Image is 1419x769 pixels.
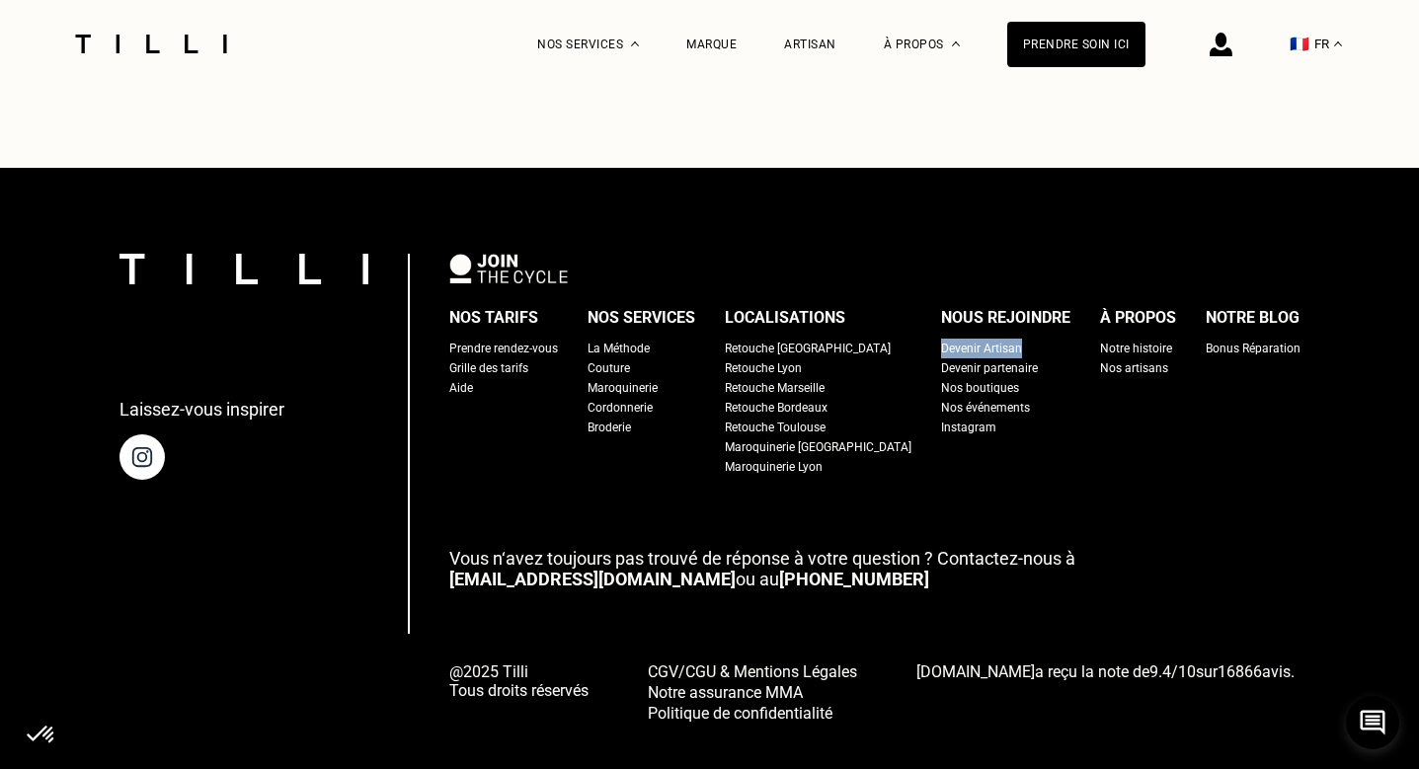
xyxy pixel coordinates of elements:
[449,681,589,700] span: Tous droits réservés
[1210,33,1232,56] img: icône connexion
[119,434,165,480] img: page instagram de Tilli une retoucherie à domicile
[588,339,650,358] a: La Méthode
[1100,339,1172,358] a: Notre histoire
[725,437,911,457] a: Maroquinerie [GEOGRAPHIC_DATA]
[916,662,1035,681] span: [DOMAIN_NAME]
[916,662,1295,681] span: a reçu la note de sur avis.
[1149,662,1196,681] span: /
[648,704,832,723] span: Politique de confidentialité
[449,662,589,681] span: @2025 Tilli
[648,662,857,681] span: CGV/CGU & Mentions Légales
[686,38,737,51] a: Marque
[1100,303,1176,333] div: À propos
[779,569,929,589] a: [PHONE_NUMBER]
[449,548,1301,589] p: ou au
[725,303,845,333] div: Localisations
[725,339,891,358] a: Retouche [GEOGRAPHIC_DATA]
[941,418,996,437] a: Instagram
[725,418,826,437] a: Retouche Toulouse
[941,339,1022,358] a: Devenir Artisan
[449,378,473,398] a: Aide
[941,303,1070,333] div: Nous rejoindre
[449,303,538,333] div: Nos tarifs
[1007,22,1145,67] a: Prendre soin ici
[631,41,639,46] img: Menu déroulant
[588,398,653,418] a: Cordonnerie
[588,418,631,437] a: Broderie
[119,254,368,284] img: logo Tilli
[725,398,828,418] a: Retouche Bordeaux
[119,399,284,420] p: Laissez-vous inspirer
[1218,662,1262,681] span: 16866
[648,660,857,681] a: CGV/CGU & Mentions Légales
[952,41,960,46] img: Menu déroulant à propos
[1149,662,1171,681] span: 9.4
[784,38,836,51] a: Artisan
[68,35,234,53] img: Logo du service de couturière Tilli
[725,457,823,477] a: Maroquinerie Lyon
[1206,339,1301,358] a: Bonus Réparation
[1290,35,1309,53] span: 🇫🇷
[449,548,1075,569] span: Vous n‘avez toujours pas trouvé de réponse à votre question ? Contactez-nous à
[449,254,568,283] img: logo Join The Cycle
[648,681,857,702] a: Notre assurance MMA
[1206,303,1300,333] div: Notre blog
[449,339,558,358] a: Prendre rendez-vous
[588,378,658,398] a: Maroquinerie
[1178,662,1196,681] span: 10
[1334,41,1342,46] img: menu déroulant
[725,358,802,378] a: Retouche Lyon
[941,398,1030,418] a: Nos événements
[588,358,630,378] a: Couture
[1100,358,1168,378] a: Nos artisans
[941,378,1019,398] a: Nos boutiques
[588,303,695,333] div: Nos services
[648,702,857,723] a: Politique de confidentialité
[449,358,528,378] a: Grille des tarifs
[449,569,736,589] a: [EMAIL_ADDRESS][DOMAIN_NAME]
[648,683,803,702] span: Notre assurance MMA
[725,378,825,398] a: Retouche Marseille
[941,358,1038,378] a: Devenir partenaire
